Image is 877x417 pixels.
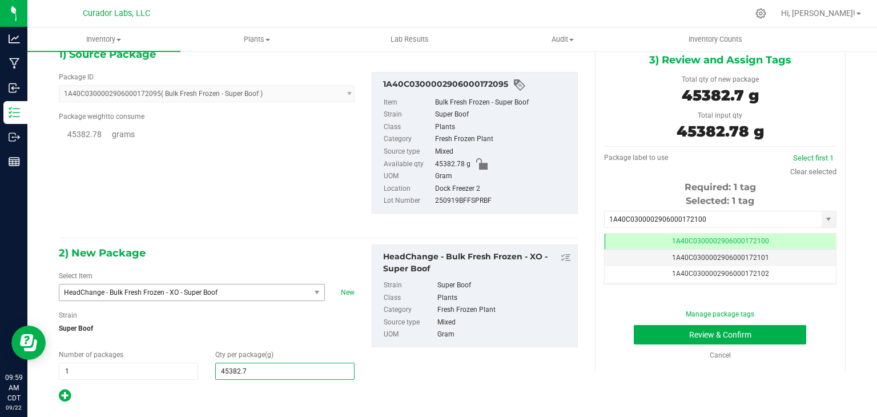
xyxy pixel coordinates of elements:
[677,122,764,141] span: 45382.78 g
[672,237,769,245] span: 1A40C0300002906000172100
[435,97,572,109] div: Bulk Fresh Frozen - Super Boof
[672,254,769,262] span: 1A40C0300002906000172101
[341,288,355,296] a: New
[181,34,333,45] span: Plants
[604,154,668,162] span: Package label to use
[672,270,769,278] span: 1A40C0300002906000172102
[754,8,768,19] div: Manage settings
[437,316,572,329] div: Mixed
[59,310,77,320] label: Strain
[384,133,433,146] label: Category
[698,111,742,119] span: Total input qty
[437,304,572,316] div: Fresh Frozen Plant
[486,27,639,51] a: Audit
[686,195,754,206] span: Selected: 1 tag
[5,372,22,403] p: 09:59 AM CDT
[9,33,20,45] inline-svg: Analytics
[383,78,572,92] div: 1A40C0300002906000172095
[435,195,572,207] div: 250919BFFSPRBF
[9,58,20,69] inline-svg: Manufacturing
[310,284,324,300] span: select
[59,271,92,281] label: Select Item
[435,170,572,183] div: Gram
[435,146,572,158] div: Mixed
[59,244,146,262] span: 2) New Package
[384,121,433,134] label: Class
[682,86,759,105] span: 45382.7 g
[437,279,572,292] div: Super Boof
[793,154,834,162] a: Select first 1
[435,109,572,121] div: Super Boof
[112,130,135,139] span: Grams
[59,46,156,63] span: 1) Source Package
[27,27,180,51] a: Inventory
[435,121,572,134] div: Plants
[265,351,273,359] span: (g)
[59,320,355,337] span: Super Boof
[333,27,486,51] a: Lab Results
[384,146,433,158] label: Source type
[384,170,433,183] label: UOM
[59,73,94,81] span: Package ID
[375,34,444,45] span: Lab Results
[685,182,756,193] span: Required: 1 tag
[649,51,791,69] span: 3) Review and Assign Tags
[384,316,435,329] label: Source type
[437,292,572,304] div: Plants
[435,133,572,146] div: Fresh Frozen Plant
[384,279,435,292] label: Strain
[634,325,806,344] button: Review & Confirm
[59,351,123,359] span: Number of packages
[486,34,638,45] span: Audit
[67,130,102,139] span: 45382.78
[11,326,46,360] iframe: Resource center
[215,351,273,359] span: Qty per package
[384,304,435,316] label: Category
[639,27,792,51] a: Inventory Counts
[686,310,754,318] a: Manage package tags
[384,183,433,195] label: Location
[673,34,758,45] span: Inventory Counts
[59,394,71,402] span: Add new output
[822,211,836,227] span: select
[9,131,20,143] inline-svg: Outbound
[437,328,572,341] div: Gram
[781,9,855,18] span: Hi, [PERSON_NAME]!
[605,211,822,227] input: Starting tag number
[27,34,180,45] span: Inventory
[383,251,572,275] div: HeadChange - Bulk Fresh Frozen - XO - Super Boof
[384,292,435,304] label: Class
[384,109,433,121] label: Strain
[180,27,333,51] a: Plants
[384,328,435,341] label: UOM
[59,363,198,379] input: 1
[5,403,22,412] p: 09/22
[384,97,433,109] label: Item
[682,75,759,83] span: Total qty of new package
[384,158,433,171] label: Available qty
[59,113,144,121] span: Package to consume
[435,158,470,171] span: 45382.78 g
[83,9,150,18] span: Curador Labs, LLC
[9,107,20,118] inline-svg: Inventory
[9,156,20,167] inline-svg: Reports
[64,288,296,296] span: HeadChange - Bulk Fresh Frozen - XO - Super Boof
[435,183,572,195] div: Dock Freezer 2
[710,351,731,359] a: Cancel
[384,195,433,207] label: Lot Number
[9,82,20,94] inline-svg: Inbound
[87,113,108,121] span: weight
[790,167,836,176] a: Clear selected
